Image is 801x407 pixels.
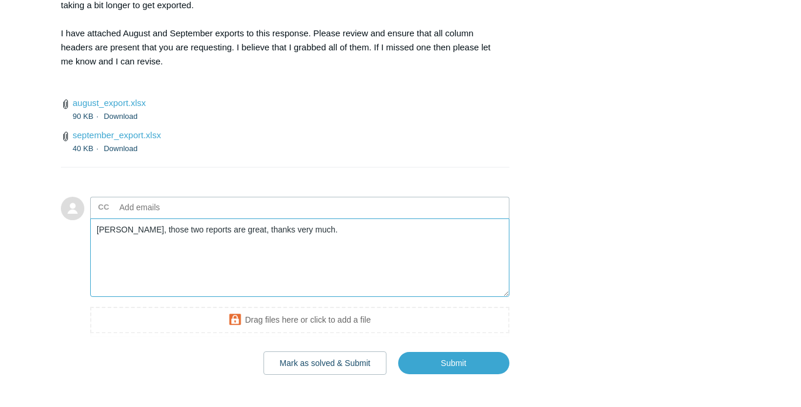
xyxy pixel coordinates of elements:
[104,144,138,153] a: Download
[115,199,241,216] input: Add emails
[263,351,387,375] button: Mark as solved & Submit
[73,130,161,140] a: september_export.xlsx
[73,98,146,108] a: august_export.xlsx
[90,218,509,297] textarea: Add your reply
[398,352,509,374] input: Submit
[98,199,109,216] label: CC
[73,112,101,121] span: 90 KB
[104,112,138,121] a: Download
[73,144,101,153] span: 40 KB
